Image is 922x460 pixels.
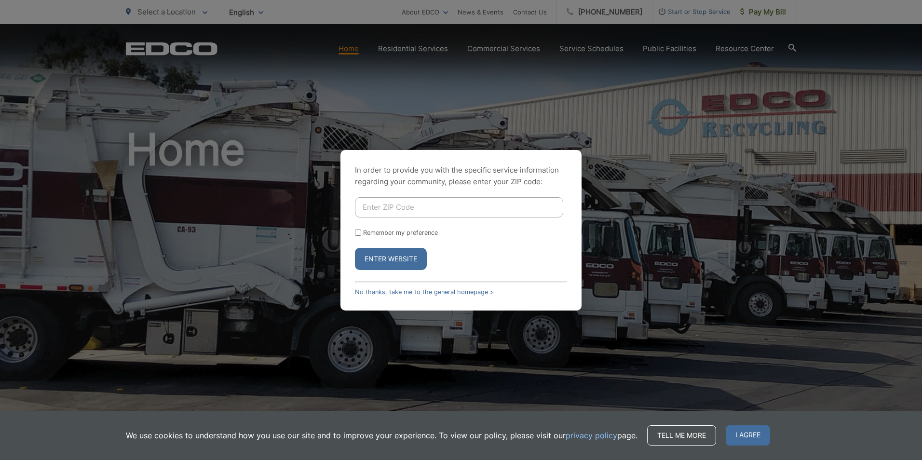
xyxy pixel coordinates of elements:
p: We use cookies to understand how you use our site and to improve your experience. To view our pol... [126,430,637,441]
p: In order to provide you with the specific service information regarding your community, please en... [355,164,567,188]
span: I agree [726,425,770,446]
label: Remember my preference [363,229,438,236]
a: Tell me more [647,425,716,446]
a: No thanks, take me to the general homepage > [355,288,494,296]
a: privacy policy [566,430,617,441]
button: Enter Website [355,248,427,270]
input: Enter ZIP Code [355,197,563,217]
